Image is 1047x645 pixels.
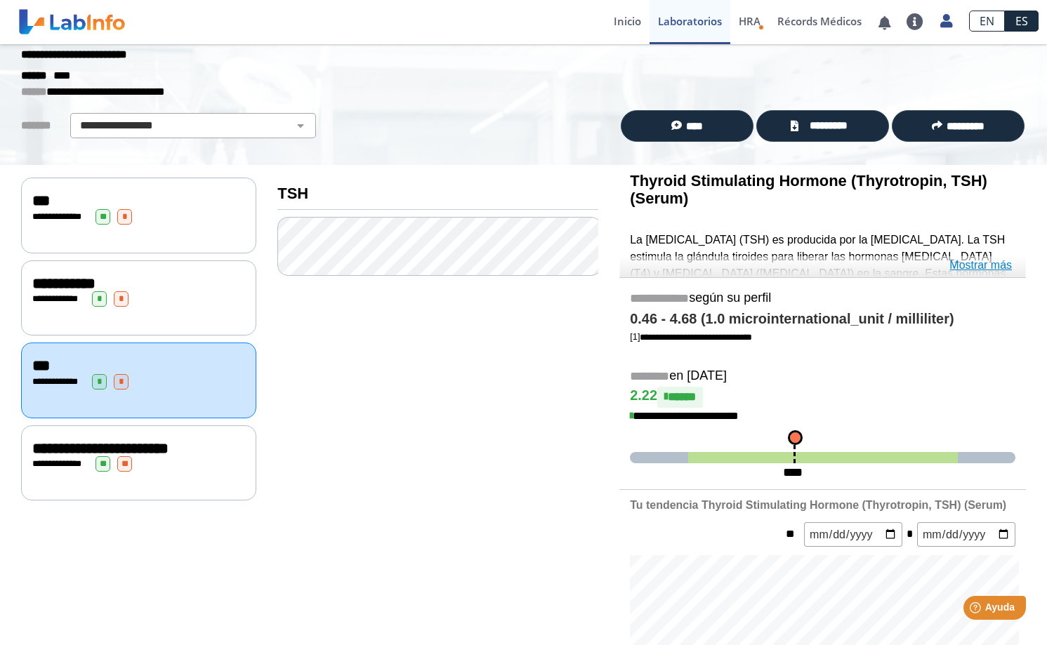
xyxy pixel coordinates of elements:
h4: 2.22 [630,387,1015,408]
b: Thyroid Stimulating Hormone (Thyrotropin, TSH) (Serum) [630,172,987,207]
a: EN [969,11,1005,32]
input: mm/dd/yyyy [804,522,902,547]
p: La [MEDICAL_DATA] (TSH) es producida por la [MEDICAL_DATA]. La TSH estimula la glándula tiroides ... [630,232,1015,366]
b: TSH [277,185,308,202]
a: Mostrar más [949,257,1012,274]
h5: en [DATE] [630,368,1015,385]
h4: 0.46 - 4.68 (1.0 microinternational_unit / milliliter) [630,311,1015,328]
a: ES [1005,11,1039,32]
input: mm/dd/yyyy [917,522,1015,547]
a: [1] [630,331,752,342]
span: HRA [739,14,760,28]
iframe: Help widget launcher [922,590,1032,630]
h5: según su perfil [630,291,1015,307]
b: Tu tendencia Thyroid Stimulating Hormone (Thyrotropin, TSH) (Serum) [630,499,1006,511]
